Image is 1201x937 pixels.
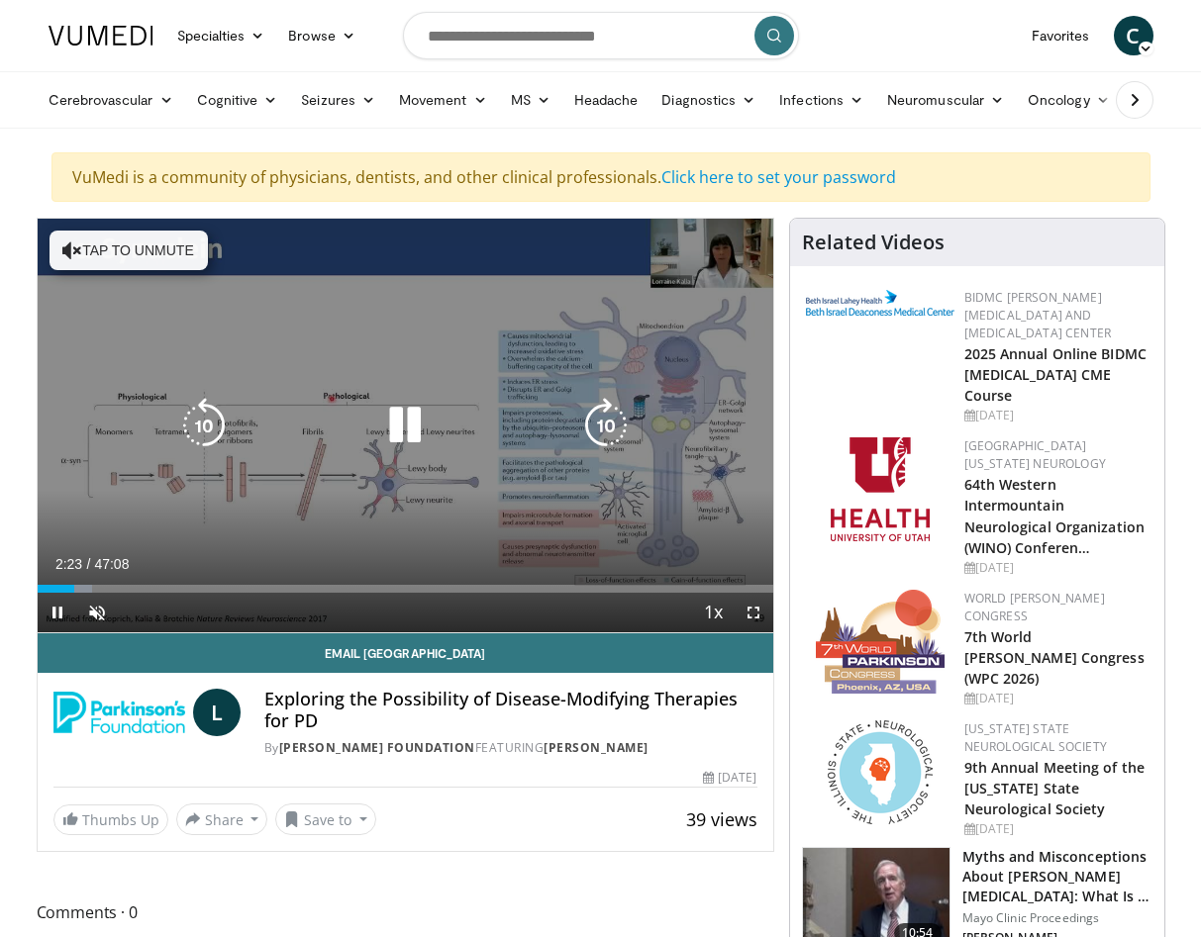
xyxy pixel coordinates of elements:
[816,590,945,694] img: 16fe1da8-a9a0-4f15-bd45-1dd1acf19c34.png.150x105_q85_autocrop_double_scale_upscale_version-0.2.png
[544,739,649,756] a: [PERSON_NAME]
[403,12,799,59] input: Search topics, interventions
[686,807,757,831] span: 39 views
[964,344,1147,405] a: 2025 Annual Online BIDMC [MEDICAL_DATA] CME Course
[94,556,129,572] span: 47:08
[831,437,930,541] img: f6362829-b0a3-407d-a044-59546adfd345.png.150x105_q85_autocrop_double_scale_upscale_version-0.2.png
[275,803,376,835] button: Save to
[185,80,290,120] a: Cognitive
[289,80,387,120] a: Seizures
[964,820,1149,838] div: [DATE]
[964,407,1149,424] div: [DATE]
[193,689,241,736] a: L
[964,690,1149,707] div: [DATE]
[1016,80,1122,120] a: Oncology
[37,899,774,925] span: Comments 0
[38,593,77,632] button: Pause
[264,739,757,757] div: By FEATURING
[694,593,734,632] button: Playback Rate
[962,847,1152,906] h3: Myths and Misconceptions About [PERSON_NAME][MEDICAL_DATA]: What Is a Role of …
[964,758,1146,818] a: 9th Annual Meeting of the [US_STATE] State Neurological Society
[661,166,896,188] a: Click here to set your password
[53,804,168,835] a: Thumbs Up
[964,475,1146,556] a: 64th Western Intermountain Neurological Organization (WINO) Conferen…
[49,26,153,46] img: VuMedi Logo
[703,769,756,787] div: [DATE]
[50,231,208,270] button: Tap to unmute
[499,80,562,120] a: MS
[875,80,1016,120] a: Neuromuscular
[964,437,1106,472] a: [GEOGRAPHIC_DATA][US_STATE] Neurology
[650,80,767,120] a: Diagnostics
[964,590,1105,624] a: World [PERSON_NAME] Congress
[37,80,185,120] a: Cerebrovascular
[38,633,773,673] a: Email [GEOGRAPHIC_DATA]
[276,16,367,55] a: Browse
[176,803,268,835] button: Share
[964,627,1145,688] a: 7th World [PERSON_NAME] Congress (WPC 2026)
[264,689,757,731] h4: Exploring the Possibility of Disease-Modifying Therapies for PD
[734,593,773,632] button: Fullscreen
[828,720,933,824] img: 71a8b48c-8850-4916-bbdd-e2f3ccf11ef9.png.150x105_q85_autocrop_double_scale_upscale_version-0.2.png
[1020,16,1102,55] a: Favorites
[279,739,475,756] a: [PERSON_NAME] Foundation
[802,231,945,254] h4: Related Videos
[77,593,117,632] button: Unmute
[562,80,651,120] a: Headache
[165,16,277,55] a: Specialties
[51,152,1151,202] div: VuMedi is a community of physicians, dentists, and other clinical professionals.
[53,689,185,736] img: Parkinson's Foundation
[38,219,773,633] video-js: Video Player
[38,585,773,593] div: Progress Bar
[1114,16,1153,55] a: C
[964,289,1112,341] a: BIDMC [PERSON_NAME][MEDICAL_DATA] and [MEDICAL_DATA] Center
[806,290,954,316] img: c96b19ec-a48b-46a9-9095-935f19585444.png.150x105_q85_autocrop_double_scale_upscale_version-0.2.png
[964,559,1149,577] div: [DATE]
[964,720,1107,755] a: [US_STATE] State Neurological Society
[55,556,82,572] span: 2:23
[387,80,499,120] a: Movement
[767,80,875,120] a: Infections
[962,910,1152,926] p: Mayo Clinic Proceedings
[87,556,91,572] span: /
